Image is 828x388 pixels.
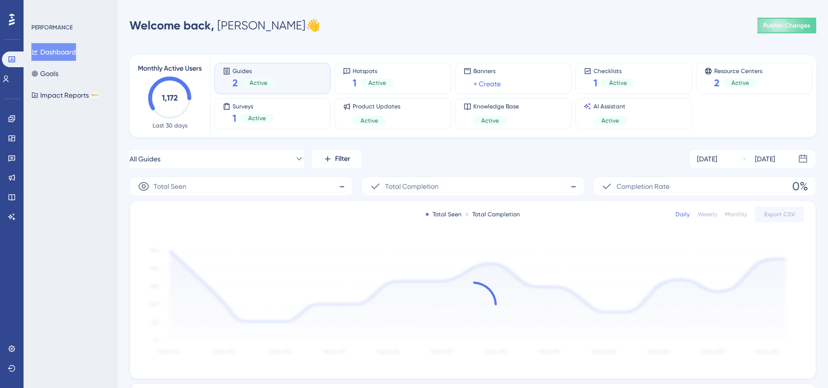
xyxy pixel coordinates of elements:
[731,79,749,87] span: Active
[601,117,619,125] span: Active
[714,67,762,74] span: Resource Centers
[594,103,627,110] span: AI Assistant
[353,103,400,110] span: Product Updates
[353,76,357,90] span: 1
[594,76,597,90] span: 1
[466,210,520,218] div: Total Completion
[129,149,304,169] button: All Guides
[594,67,635,74] span: Checklists
[473,67,501,75] span: Banners
[154,181,186,192] span: Total Seen
[233,67,275,74] span: Guides
[757,18,816,33] button: Publish Changes
[233,103,274,109] span: Surveys
[248,114,266,122] span: Active
[233,111,236,125] span: 1
[129,18,214,32] span: Welcome back,
[698,210,717,218] div: Weekly
[570,179,576,194] span: -
[31,65,58,82] button: Goals
[31,24,73,31] div: PERFORMANCE
[763,22,810,29] span: Publish Changes
[481,117,499,125] span: Active
[339,179,345,194] span: -
[725,210,747,218] div: Monthly
[129,18,320,33] div: [PERSON_NAME] 👋
[368,79,386,87] span: Active
[426,210,462,218] div: Total Seen
[609,79,627,87] span: Active
[138,63,202,75] span: Monthly Active Users
[361,117,378,125] span: Active
[233,76,238,90] span: 2
[473,78,501,90] a: + Create
[250,79,267,87] span: Active
[385,181,439,192] span: Total Completion
[353,67,394,74] span: Hotspots
[764,210,795,218] span: Export CSV
[312,149,361,169] button: Filter
[755,153,775,165] div: [DATE]
[153,122,187,129] span: Last 30 days
[129,153,160,165] span: All Guides
[697,153,717,165] div: [DATE]
[31,43,76,61] button: Dashboard
[31,86,100,104] button: Impact ReportsBETA
[162,93,178,103] text: 1,172
[617,181,670,192] span: Completion Rate
[335,153,350,165] span: Filter
[792,179,808,194] span: 0%
[473,103,519,110] span: Knowledge Base
[675,210,690,218] div: Daily
[91,93,100,98] div: BETA
[755,207,804,222] button: Export CSV
[714,76,720,90] span: 2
